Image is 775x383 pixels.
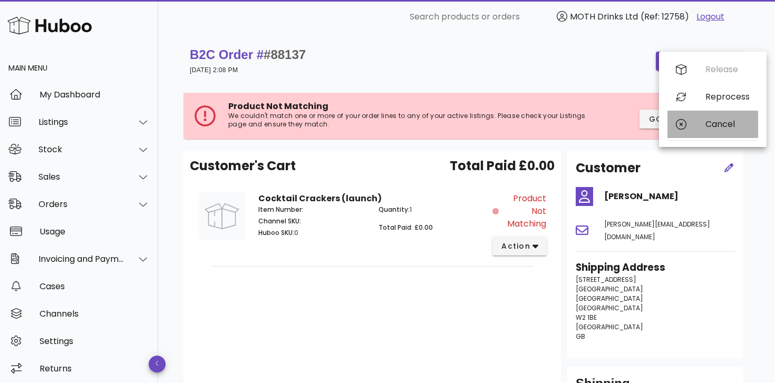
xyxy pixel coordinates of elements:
[450,156,555,175] span: Total Paid £0.00
[570,11,638,23] span: MOTH Drinks Ltd
[228,112,588,129] p: We couldn't match one or more of your order lines to any of your active listings. Please check yo...
[604,190,735,203] h4: [PERSON_NAME]
[501,241,530,252] span: action
[228,100,328,112] span: Product Not Matching
[40,336,150,346] div: Settings
[264,47,306,62] span: #88137
[198,192,246,240] img: Product Image
[38,172,124,182] div: Sales
[576,322,643,331] span: [GEOGRAPHIC_DATA]
[258,192,382,204] strong: Cocktail Crackers (launch)
[38,117,124,127] div: Listings
[40,281,150,291] div: Cases
[38,254,124,264] div: Invoicing and Payments
[705,92,750,102] div: Reprocess
[576,313,597,322] span: W2 1BE
[40,227,150,237] div: Usage
[641,11,689,23] span: (Ref: 12758)
[576,159,641,178] h2: Customer
[696,11,724,23] a: Logout
[705,119,750,129] div: Cancel
[40,309,150,319] div: Channels
[656,52,743,71] button: order actions
[501,192,546,230] span: Product Not Matching
[7,14,92,37] img: Huboo Logo
[640,110,726,129] button: Go to Listings
[576,284,643,293] span: [GEOGRAPHIC_DATA]
[492,237,547,256] button: action
[258,217,301,225] span: Channel SKU:
[379,223,433,232] span: Total Paid: £0.00
[190,156,296,175] span: Customer's Cart
[38,144,124,154] div: Stock
[258,228,366,238] p: 0
[576,332,585,341] span: GB
[379,205,486,214] p: 1
[258,205,303,214] span: Item Number:
[576,260,735,275] h3: Shipping Address
[604,220,710,241] span: [PERSON_NAME][EMAIL_ADDRESS][DOMAIN_NAME]
[190,66,238,74] small: [DATE] 2:08 PM
[38,199,124,209] div: Orders
[40,90,150,100] div: My Dashboard
[379,205,410,214] span: Quantity:
[576,275,636,284] span: [STREET_ADDRESS]
[190,47,306,62] strong: B2C Order #
[648,114,718,125] span: Go to Listings
[40,364,150,374] div: Returns
[258,228,294,237] span: Huboo SKU:
[576,294,643,303] span: [GEOGRAPHIC_DATA]
[576,303,643,312] span: [GEOGRAPHIC_DATA]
